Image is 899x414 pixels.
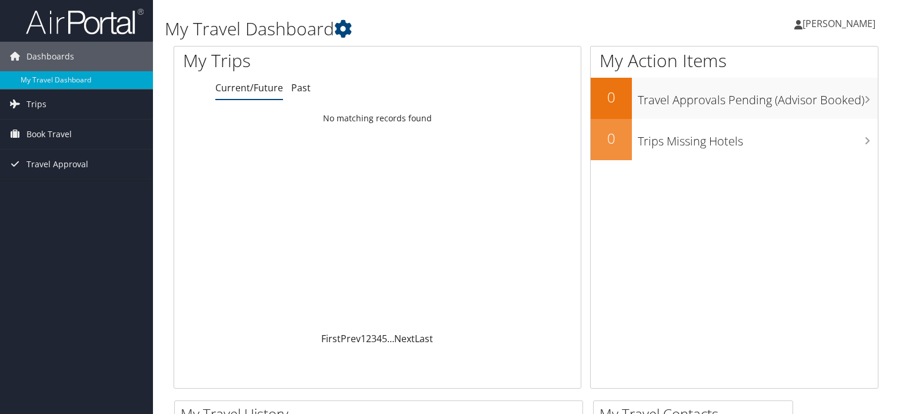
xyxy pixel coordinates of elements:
a: Past [291,81,311,94]
a: Current/Future [215,81,283,94]
a: 3 [371,332,377,345]
a: 0Travel Approvals Pending (Advisor Booked) [591,78,878,119]
span: Trips [26,90,46,119]
a: 0Trips Missing Hotels [591,119,878,160]
img: airportal-logo.png [26,8,144,35]
h1: My Trips [183,48,402,73]
a: [PERSON_NAME] [794,6,887,41]
span: [PERSON_NAME] [803,17,875,30]
h3: Trips Missing Hotels [638,127,878,150]
a: 4 [377,332,382,345]
h1: My Travel Dashboard [165,16,647,41]
h2: 0 [591,128,632,148]
h1: My Action Items [591,48,878,73]
a: Last [415,332,433,345]
span: Book Travel [26,120,72,149]
a: 5 [382,332,387,345]
td: No matching records found [174,108,581,129]
a: Prev [341,332,361,345]
h2: 0 [591,87,632,107]
a: Next [394,332,415,345]
h3: Travel Approvals Pending (Advisor Booked) [638,86,878,108]
a: First [321,332,341,345]
span: Dashboards [26,42,74,71]
span: Travel Approval [26,150,88,179]
a: 1 [361,332,366,345]
span: … [387,332,394,345]
a: 2 [366,332,371,345]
